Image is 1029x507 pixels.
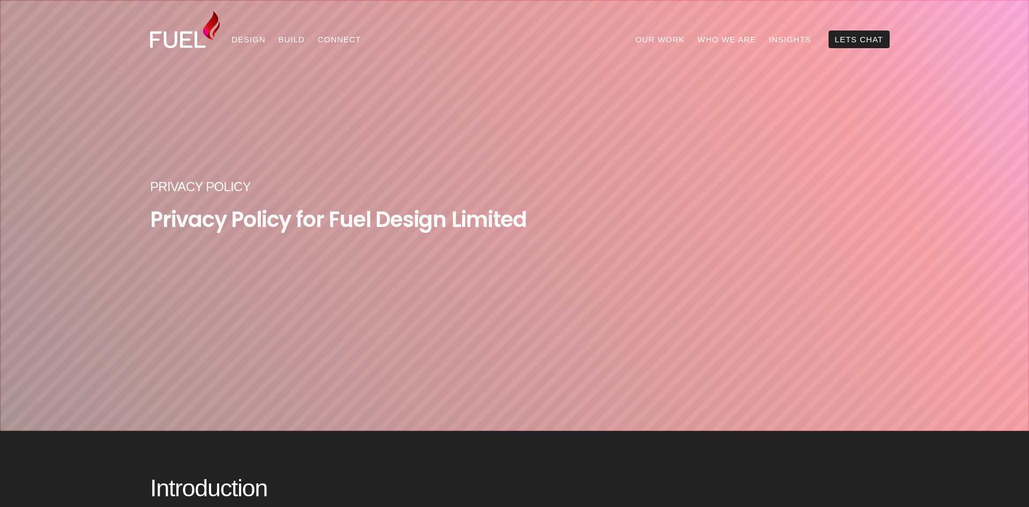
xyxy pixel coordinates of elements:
a: Lets Chat [829,31,890,48]
img: Fuel Design Ltd - Website design and development company in North Shore, Auckland [150,11,220,48]
a: Design [225,31,272,48]
a: Insights [763,31,818,48]
a: Who We Are [691,31,763,48]
a: Build [272,31,311,48]
h2: Introduction [150,474,879,503]
a: Connect [311,31,368,48]
a: Our Work [629,31,691,48]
